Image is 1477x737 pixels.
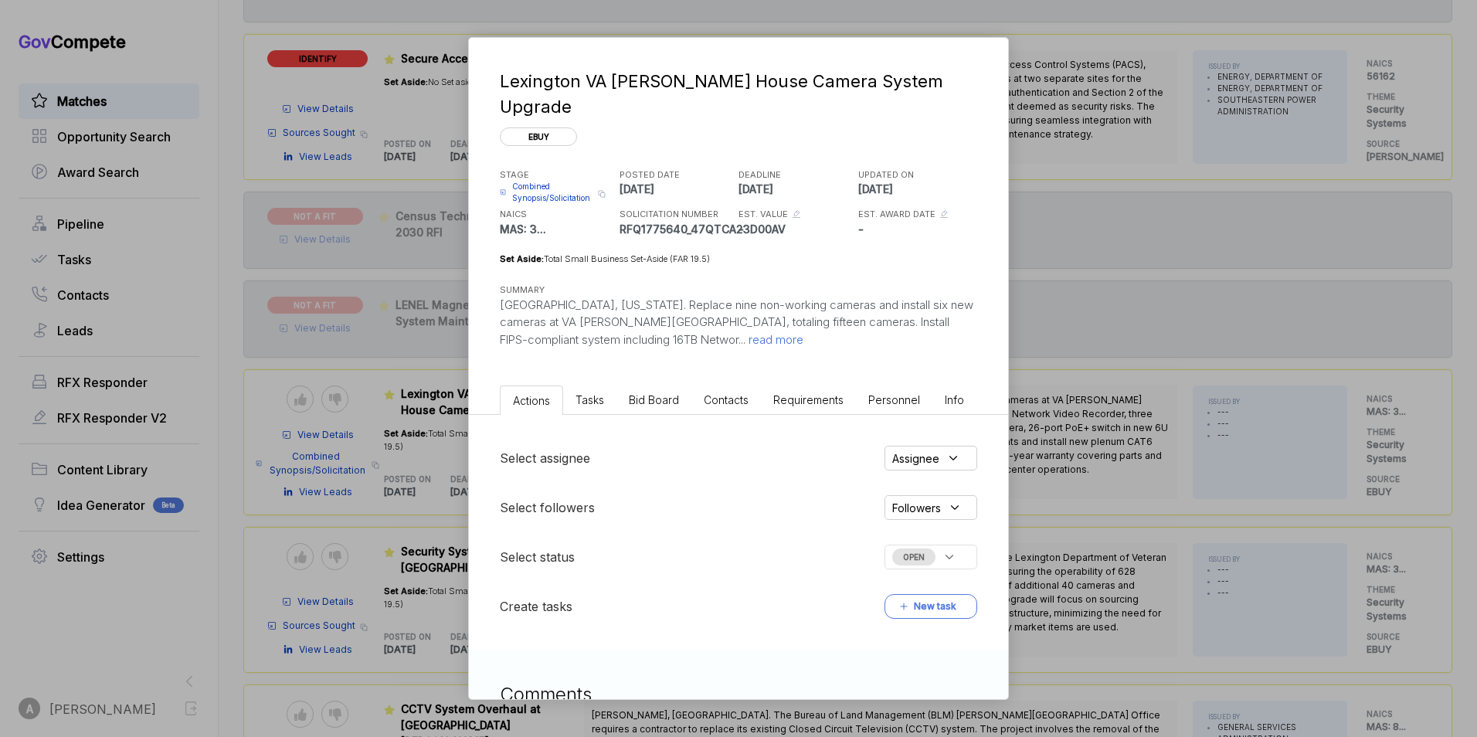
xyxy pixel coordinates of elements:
span: Tasks [576,393,604,406]
p: RFQ1775640_47QTCA23D00AV [620,221,735,237]
span: Actions [513,394,550,407]
h5: STAGE [500,168,616,182]
p: [DATE] [738,181,854,197]
h5: Select status [500,548,575,566]
p: - [738,221,854,237]
span: Set Aside: [500,253,544,264]
h5: Select assignee [500,449,590,467]
span: ebuy [500,127,577,146]
h5: SUMMARY [500,284,952,297]
span: Contacts [704,393,749,406]
h3: Comments [500,681,977,708]
h5: Create tasks [500,597,572,616]
p: [DATE] [620,181,735,197]
p: [GEOGRAPHIC_DATA], [US_STATE]. Replace nine non-working cameras and install six new cameras at VA... [500,297,977,349]
h5: POSTED DATE [620,168,735,182]
span: Assignee [892,450,939,467]
span: Combined Synopsis/Solicitation [512,181,593,204]
h5: DEADLINE [738,168,854,182]
h5: EST. AWARD DATE [858,208,935,221]
span: Total Small Business Set-Aside (FAR 19.5) [544,253,710,264]
span: Followers [892,500,941,516]
h5: Select followers [500,498,595,517]
a: Combined Synopsis/Solicitation [500,181,593,204]
span: MAS: 3 ... [500,222,546,236]
span: read more [745,332,803,347]
span: Info [945,393,964,406]
h5: SOLICITATION NUMBER [620,208,735,221]
h5: EST. VALUE [738,208,788,221]
button: New task [885,594,977,619]
span: Bid Board [629,393,679,406]
h5: UPDATED ON [858,168,974,182]
h5: NAICS [500,208,616,221]
span: Personnel [868,393,920,406]
div: Lexington VA [PERSON_NAME] House Camera System Upgrade [500,69,971,120]
p: [DATE] [858,181,974,197]
span: Requirements [773,393,844,406]
p: - [858,221,974,237]
span: OPEN [892,549,935,565]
